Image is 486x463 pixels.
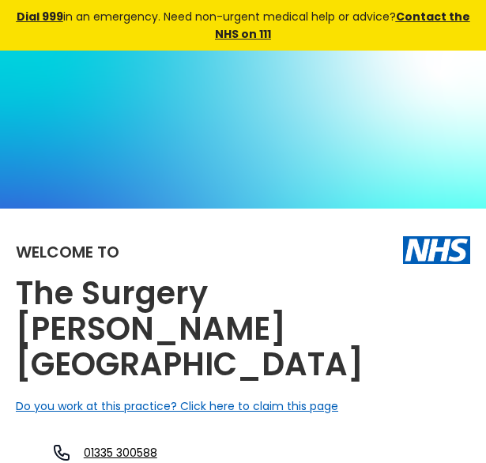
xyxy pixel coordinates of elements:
img: The NHS logo [403,236,470,263]
div: in an emergency. Need non-urgent medical help or advice? [8,8,478,43]
a: 01335 300588 [84,445,157,461]
a: Dial 999 [17,9,63,24]
img: telephone icon [52,443,71,462]
a: Do you work at this practice? Click here to claim this page [16,398,338,414]
h2: The Surgery [PERSON_NAME][GEOGRAPHIC_DATA] [16,276,411,382]
div: Welcome to [16,244,119,260]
